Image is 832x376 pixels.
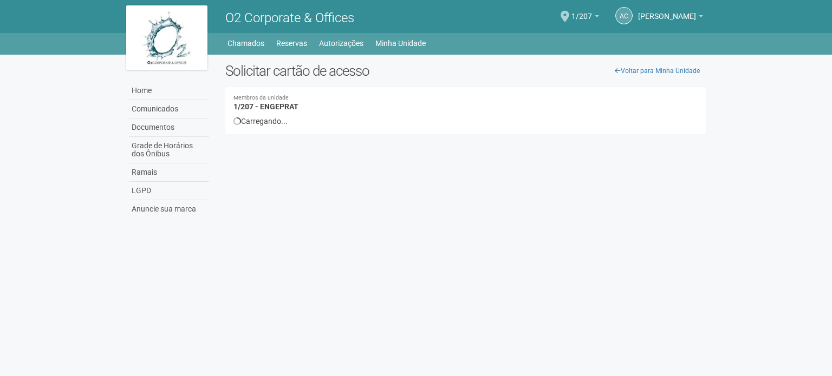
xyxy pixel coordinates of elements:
img: logo.jpg [126,5,207,70]
a: AC [615,7,633,24]
a: [PERSON_NAME] [638,14,703,22]
span: O2 Corporate & Offices [225,10,354,25]
span: 1/207 [571,2,592,21]
h2: Solicitar cartão de acesso [225,63,706,79]
a: LGPD [129,182,209,200]
a: Minha Unidade [375,36,426,51]
a: Grade de Horários dos Ônibus [129,137,209,163]
small: Membros da unidade [233,95,698,101]
div: Carregando... [233,116,698,126]
a: Autorizações [319,36,363,51]
a: Ramais [129,163,209,182]
a: Home [129,82,209,100]
a: Documentos [129,118,209,137]
a: Reservas [276,36,307,51]
span: Andréa Cunha [638,2,696,21]
h4: 1/207 - ENGEPRAT [233,95,698,111]
a: 1/207 [571,14,599,22]
a: Voltar para Minha Unidade [609,63,706,79]
a: Comunicados [129,100,209,118]
a: Chamados [227,36,264,51]
a: Anuncie sua marca [129,200,209,218]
